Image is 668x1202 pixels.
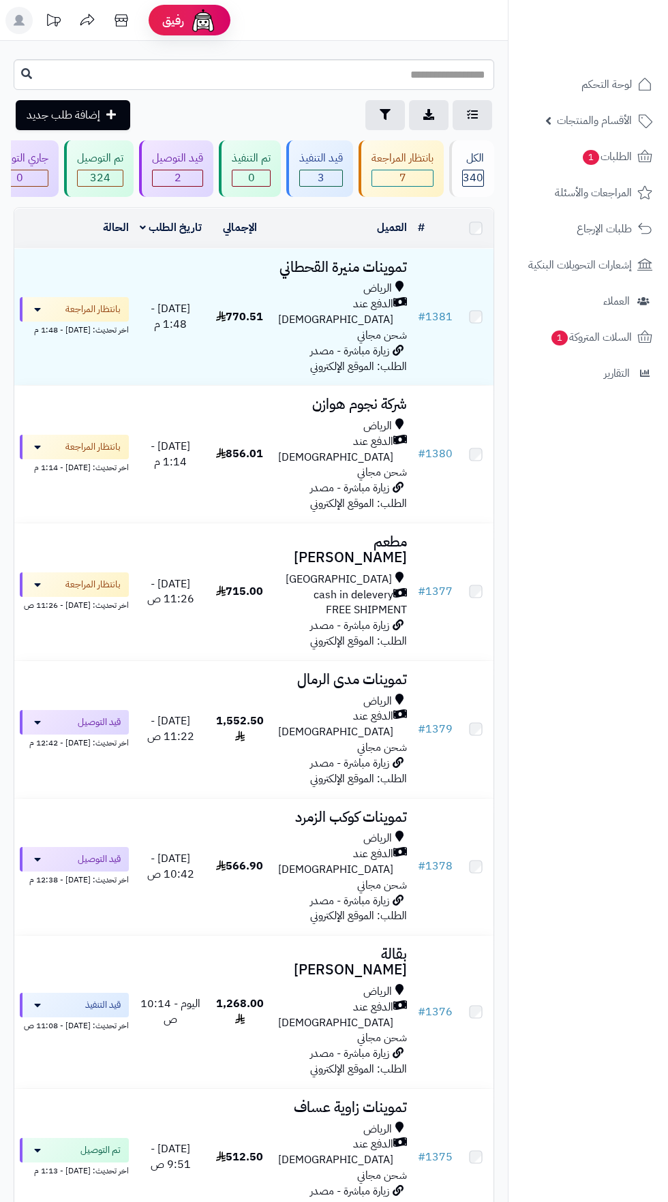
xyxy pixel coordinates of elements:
a: السلات المتروكة1 [517,321,660,354]
span: الأقسام والمنتجات [557,111,632,130]
span: شحن مجاني [357,1167,407,1184]
span: [GEOGRAPHIC_DATA] [286,572,392,587]
span: 3 [300,170,342,186]
a: #1380 [418,446,453,462]
span: شحن مجاني [357,464,407,480]
a: الطلبات1 [517,140,660,173]
span: قيد التوصيل [78,852,121,866]
a: العميل [377,219,407,236]
a: الإجمالي [223,219,257,236]
a: المراجعات والأسئلة [517,176,660,209]
span: [DATE] - 10:42 ص [147,850,194,882]
a: الكل340 [446,140,497,197]
a: تم التنفيذ 0 [216,140,284,197]
span: الدفع عند [DEMOGRAPHIC_DATA] [278,434,393,465]
span: زيارة مباشرة - مصدر الطلب: الموقع الإلكتروني [310,755,407,787]
span: شحن مجاني [357,1030,407,1046]
span: [DATE] - 9:51 ص [151,1141,191,1173]
div: تم التوصيل [77,151,123,166]
span: 1 [582,149,600,166]
span: الدفع عند [DEMOGRAPHIC_DATA] [278,709,393,740]
span: FREE SHIPMENT [326,602,407,618]
span: 770.51 [216,309,263,325]
h3: شركة نجوم هوازن [278,397,407,412]
a: قيد التنفيذ 3 [284,140,356,197]
div: اخر تحديث: [DATE] - 12:42 م [20,735,129,749]
span: الدفع عند [DEMOGRAPHIC_DATA] [278,846,393,878]
span: # [418,309,425,325]
span: طلبات الإرجاع [577,219,632,238]
a: #1378 [418,858,453,874]
span: قيد التوصيل [78,715,121,729]
span: # [418,721,425,737]
h3: تموينات زاوية عساف [278,1100,407,1115]
img: ai-face.png [189,7,217,34]
a: قيد التوصيل 2 [136,140,216,197]
div: اخر تحديث: [DATE] - 1:14 م [20,459,129,474]
span: شحن مجاني [357,739,407,756]
span: # [418,446,425,462]
span: 7 [372,170,433,186]
div: قيد التنفيذ [299,151,343,166]
span: # [418,858,425,874]
span: رفيق [162,12,184,29]
span: 1,552.50 [216,713,264,745]
span: # [418,1149,425,1165]
span: الطلبات [581,147,632,166]
span: اليوم - 10:14 ص [140,996,200,1028]
span: [DATE] - 1:14 م [151,438,190,470]
span: الرياض [363,1122,392,1137]
span: 715.00 [216,583,263,600]
span: 2 [153,170,202,186]
a: التقارير [517,357,660,390]
a: لوحة التحكم [517,68,660,101]
span: زيارة مباشرة - مصدر الطلب: الموقع الإلكتروني [310,343,407,375]
span: إضافة طلب جديد [27,107,100,123]
span: زيارة مباشرة - مصدر الطلب: الموقع الإلكتروني [310,1045,407,1077]
a: تاريخ الطلب [140,219,202,236]
span: 0 [232,170,270,186]
div: اخر تحديث: [DATE] - 1:13 م [20,1162,129,1177]
h3: تموينات كوكب الزمرد [278,810,407,825]
span: الرياض [363,281,392,296]
a: #1379 [418,721,453,737]
span: شحن مجاني [357,877,407,893]
span: بانتظار المراجعة [65,440,121,454]
span: قيد التنفيذ [85,998,121,1012]
span: cash in delevery [314,587,393,603]
span: إشعارات التحويلات البنكية [528,256,632,275]
span: 856.01 [216,446,263,462]
span: [DATE] - 1:48 م [151,300,190,333]
div: اخر تحديث: [DATE] - 11:08 ص [20,1017,129,1032]
h3: تموينات مدى الرمال [278,672,407,688]
span: زيارة مباشرة - مصدر الطلب: الموقع الإلكتروني [310,480,407,512]
h3: تموينات منيرة القحطاني [278,260,407,275]
a: إشعارات التحويلات البنكية [517,249,660,281]
h3: بقالة [PERSON_NAME] [278,946,407,978]
span: بانتظار المراجعة [65,303,121,316]
span: العملاء [603,292,630,311]
span: الرياض [363,694,392,709]
a: العملاء [517,285,660,318]
a: تحديثات المنصة [36,7,70,37]
span: لوحة التحكم [581,75,632,94]
span: 324 [78,170,123,186]
span: الرياض [363,418,392,434]
a: #1381 [418,309,453,325]
div: قيد التوصيل [152,151,203,166]
span: زيارة مباشرة - مصدر الطلب: الموقع الإلكتروني [310,893,407,925]
span: السلات المتروكة [550,328,632,347]
span: 512.50 [216,1149,263,1165]
div: بانتظار المراجعة [371,151,434,166]
a: تم التوصيل 324 [61,140,136,197]
span: الدفع عند [DEMOGRAPHIC_DATA] [278,1000,393,1031]
span: 1 [551,330,568,346]
span: تم التوصيل [80,1143,121,1157]
span: بانتظار المراجعة [65,578,121,591]
span: زيارة مباشرة - مصدر الطلب: الموقع الإلكتروني [310,617,407,649]
div: الكل [462,151,484,166]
